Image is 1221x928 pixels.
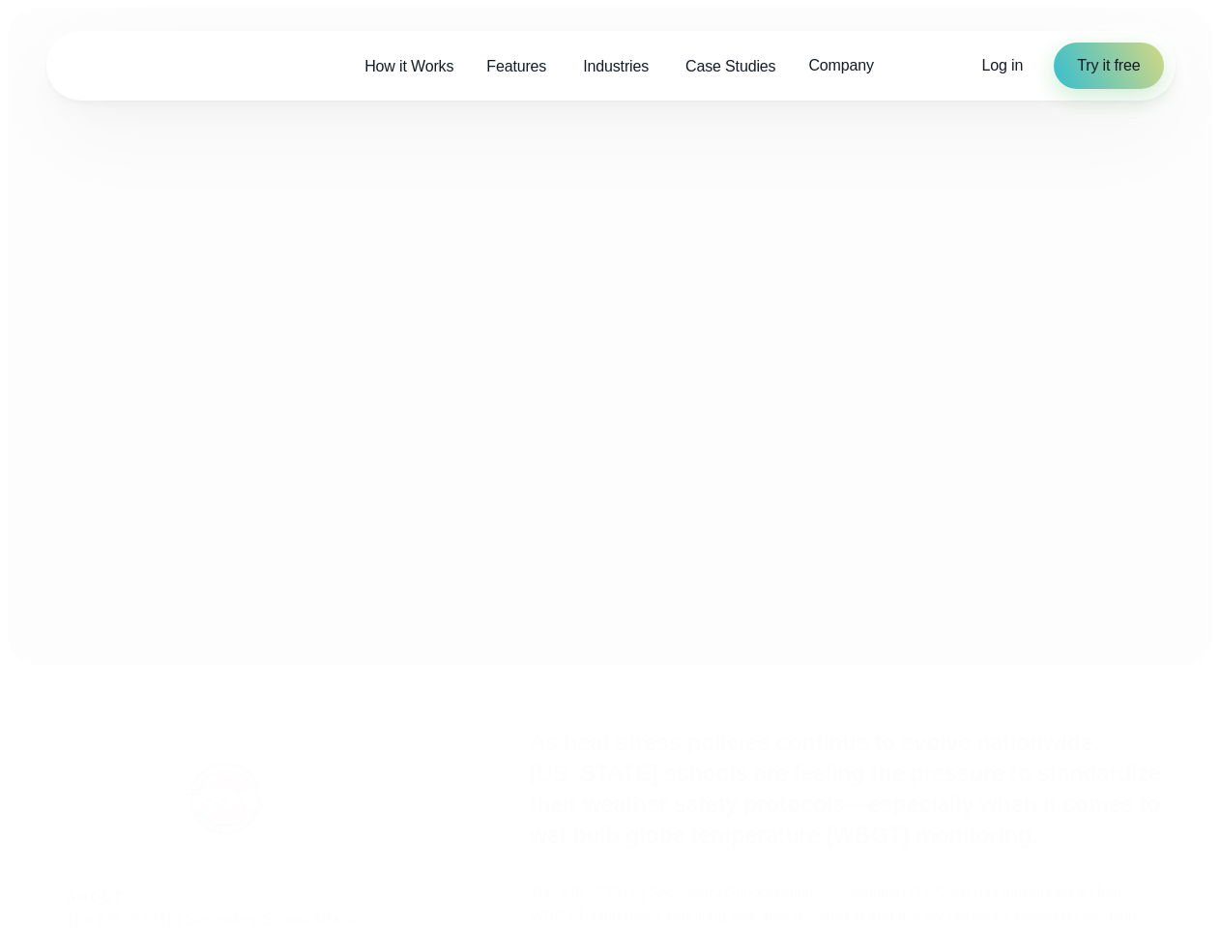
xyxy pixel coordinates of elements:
[364,55,453,78] span: How it Works
[486,55,546,78] span: Features
[808,54,873,77] span: Company
[348,46,470,86] a: How it Works
[669,46,792,86] a: Case Studies
[982,57,1024,73] span: Log in
[1054,43,1163,89] a: Try it free
[583,55,649,78] span: Industries
[982,54,1024,77] a: Log in
[685,55,775,78] span: Case Studies
[1077,54,1140,77] span: Try it free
